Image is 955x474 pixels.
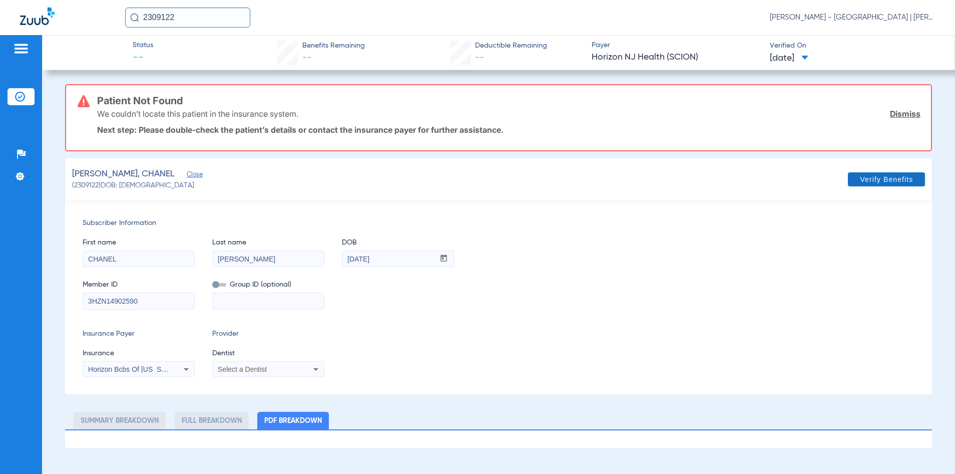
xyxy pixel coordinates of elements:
[257,412,329,429] li: PDF Breakdown
[342,238,454,248] span: DOB
[78,95,90,107] img: error-icon
[905,426,955,474] iframe: Chat Widget
[130,13,139,22] img: Search Icon
[125,8,250,28] input: Search for patients
[350,243,383,247] mat-label: mm / dd / yyyy
[97,125,921,135] p: Next step: Please double-check the patient’s details or contact the insurance payer for further a...
[83,348,195,359] span: Insurance
[218,365,267,373] span: Select a Dentist
[592,51,761,64] span: Horizon NJ Health (SCION)
[88,365,180,373] span: Horizon Bcbs Of [US_STATE]
[83,280,195,290] span: Member ID
[97,109,298,119] p: We couldn’t locate this patient in the insurance system.
[133,51,153,65] span: --
[133,40,153,51] span: Status
[187,171,196,180] span: Close
[475,41,547,51] span: Deductible Remaining
[212,348,324,359] span: Dentist
[860,175,913,183] span: Verify Benefits
[83,218,915,228] span: Subscriber Information
[212,329,324,339] span: Provider
[770,52,808,65] span: [DATE]
[475,53,484,62] span: --
[890,109,920,119] a: Dismiss
[592,40,761,51] span: Payer
[175,412,249,429] li: Full Breakdown
[770,13,935,23] span: [PERSON_NAME] - [GEOGRAPHIC_DATA] | [PERSON_NAME]
[212,238,324,248] span: Last name
[20,8,55,25] img: Zuub Logo
[13,43,29,55] img: hamburger-icon
[302,53,311,62] span: --
[83,329,195,339] span: Insurance Payer
[434,251,453,267] button: Open calendar
[848,172,925,186] button: Verify Benefits
[83,238,195,248] span: First name
[97,96,921,106] h3: Patient Not Found
[74,412,166,429] li: Summary Breakdown
[302,41,365,51] span: Benefits Remaining
[72,180,194,191] span: (2309122) DOB: [DEMOGRAPHIC_DATA]
[770,41,939,51] span: Verified On
[212,280,324,290] span: Group ID (optional)
[72,168,175,180] span: [PERSON_NAME], CHANEL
